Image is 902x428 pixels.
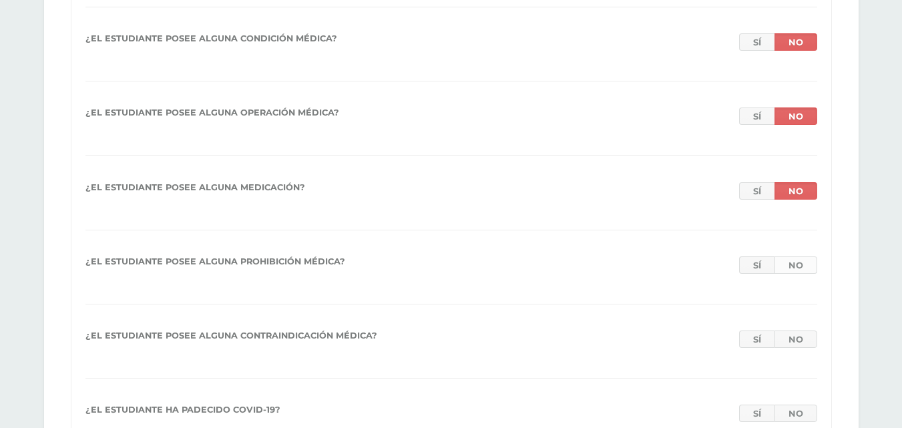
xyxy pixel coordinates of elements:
label: ¿El estudiante posee alguna prohibición médica? [85,256,345,268]
a: No [774,108,817,125]
label: ¿El estudiante ha padecido covid-19? [85,405,280,417]
label: ¿El estudiante posee alguna contraindicación médica? [85,331,377,343]
a: No [774,331,817,348]
a: No [774,405,817,422]
a: No [774,33,817,51]
a: Sí [739,182,774,200]
a: Sí [739,33,774,51]
div: has_medical_prohibitions [739,256,817,274]
label: ¿El estudiante posee alguna condición médica? [85,33,337,45]
a: Sí [739,256,774,274]
label: ¿El estudiante posee alguna operación médica? [85,108,339,120]
div: has_surgical_procedures [739,108,817,125]
a: No [774,182,817,200]
a: Sí [739,108,774,125]
div: has_suffered_from_covid [739,405,817,422]
a: Sí [739,331,774,348]
div: has_medical_contraindications [739,331,817,348]
a: No [774,256,817,274]
label: ¿El estudiante posee alguna medicación? [85,182,305,194]
div: has_medical_conditions [739,33,817,51]
a: Sí [739,405,774,422]
div: has_medications [739,182,817,200]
